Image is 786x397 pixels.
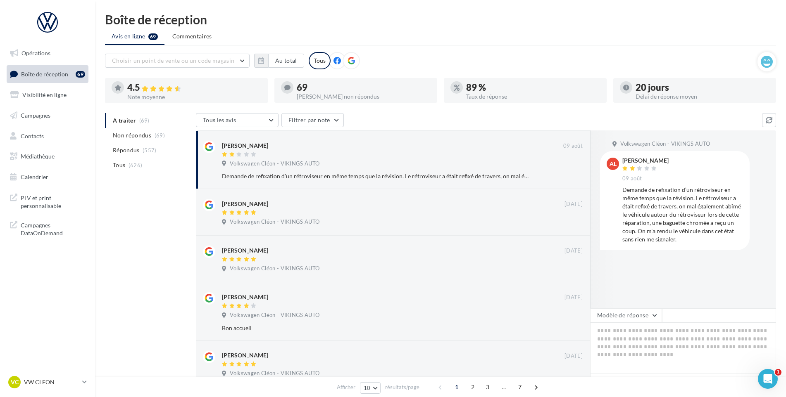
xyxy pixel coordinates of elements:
[76,71,85,78] div: 69
[21,70,68,77] span: Boîte de réception
[21,192,85,210] span: PLV et print personnalisable
[21,173,48,180] span: Calendrier
[758,369,778,389] iframe: Intercom live chat
[636,94,769,99] div: Délai de réponse moyen
[5,168,90,186] a: Calendrier
[622,158,669,163] div: [PERSON_NAME]
[497,380,510,394] span: ...
[466,83,600,92] div: 89 %
[155,132,165,139] span: (69)
[21,153,55,160] span: Médiathèque
[622,186,743,243] div: Demande de refixation d’un rétroviseur en même temps que la révision. Le rétroviseur a était refi...
[230,160,319,168] span: Volkswagen Cléon - VIKINGS AUTO
[5,86,90,104] a: Visibilité en ligne
[222,200,268,208] div: [PERSON_NAME]
[230,265,319,272] span: Volkswagen Cléon - VIKINGS AUTO
[22,91,67,98] span: Visibilité en ligne
[5,65,90,83] a: Boîte de réception69
[309,52,331,69] div: Tous
[775,369,781,376] span: 1
[5,148,90,165] a: Médiathèque
[7,374,88,390] a: VC VW CLEON
[564,201,583,208] span: [DATE]
[5,189,90,213] a: PLV et print personnalisable
[450,380,463,394] span: 1
[230,370,319,377] span: Volkswagen Cléon - VIKINGS AUTO
[21,132,44,139] span: Contacts
[268,54,304,68] button: Au total
[555,322,583,334] button: Ignorer
[620,140,710,148] span: Volkswagen Cléon - VIKINGS AUTO
[364,385,371,391] span: 10
[222,246,268,255] div: [PERSON_NAME]
[555,170,583,182] button: Ignorer
[622,175,642,182] span: 09 août
[281,113,344,127] button: Filtrer par note
[196,113,279,127] button: Tous les avis
[143,147,157,154] span: (557)
[466,94,600,99] div: Taux de réponse
[113,161,125,169] span: Tous
[564,352,583,360] span: [DATE]
[21,220,85,237] span: Campagnes DataOnDemand
[105,13,776,26] div: Boîte de réception
[203,116,236,123] span: Tous les avis
[230,312,319,319] span: Volkswagen Cléon - VIKINGS AUTO
[105,54,250,68] button: Choisir un point de vente ou un code magasin
[222,293,268,301] div: [PERSON_NAME]
[254,54,304,68] button: Au total
[466,380,479,394] span: 2
[222,142,268,150] div: [PERSON_NAME]
[11,378,19,386] span: VC
[564,247,583,255] span: [DATE]
[24,378,79,386] p: VW CLEON
[360,382,381,394] button: 10
[563,142,583,150] span: 09 août
[556,217,583,229] button: Ignorer
[112,57,234,64] span: Choisir un point de vente ou un code magasin
[481,380,494,394] span: 3
[610,160,617,168] span: al
[513,380,526,394] span: 7
[172,32,212,40] span: Commentaires
[21,112,50,119] span: Campagnes
[222,324,529,332] div: Bon accueil
[564,294,583,301] span: [DATE]
[222,172,529,180] div: Demande de refixation d’un rétroviseur en même temps que la révision. Le rétroviseur a était refi...
[230,218,319,226] span: Volkswagen Cléon - VIKINGS AUTO
[636,83,769,92] div: 20 jours
[113,131,151,139] span: Non répondus
[297,94,431,99] div: [PERSON_NAME] non répondus
[5,45,90,62] a: Opérations
[590,308,662,322] button: Modèle de réponse
[5,107,90,124] a: Campagnes
[297,83,431,92] div: 69
[5,128,90,145] a: Contacts
[385,383,419,391] span: résultats/page
[127,83,261,92] div: 4.5
[113,146,140,154] span: Répondus
[129,162,143,168] span: (626)
[556,264,583,275] button: Ignorer
[5,216,90,241] a: Campagnes DataOnDemand
[21,50,50,57] span: Opérations
[222,351,268,359] div: [PERSON_NAME]
[127,94,261,100] div: Note moyenne
[337,383,355,391] span: Afficher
